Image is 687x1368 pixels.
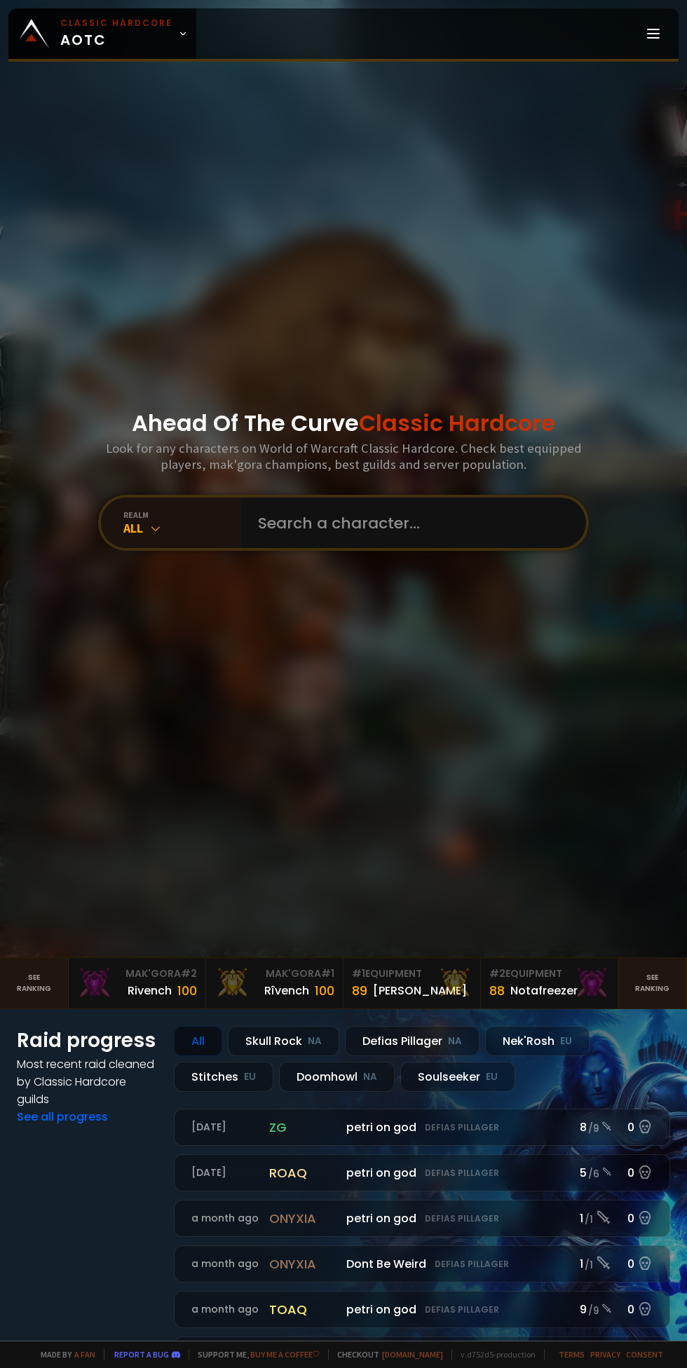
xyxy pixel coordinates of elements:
[250,1349,320,1360] a: Buy me a coffee
[32,1349,95,1360] span: Made by
[174,1109,670,1146] a: [DATE]zgpetri on godDefias Pillager8 /90
[177,981,197,1000] div: 100
[382,1349,443,1360] a: [DOMAIN_NAME]
[174,1245,670,1282] a: a month agoonyxiaDont Be WeirdDefias Pillager1 /10
[189,1349,320,1360] span: Support me,
[174,1026,222,1056] div: All
[69,958,206,1008] a: Mak'Gora#2Rivench100
[8,8,196,59] a: Classic HardcoreAOTC
[77,966,197,981] div: Mak'Gora
[60,17,172,50] span: AOTC
[17,1055,157,1108] h4: Most recent raid cleaned by Classic Hardcore guilds
[103,440,584,472] h3: Look for any characters on World of Warcraft Classic Hardcore. Check best equipped players, mak'g...
[481,958,618,1008] a: #2Equipment88Notafreezer
[228,1026,339,1056] div: Skull Rock
[114,1349,169,1360] a: Report a bug
[489,966,609,981] div: Equipment
[352,981,367,1000] div: 89
[279,1062,395,1092] div: Doomhowl
[206,958,343,1008] a: Mak'Gora#1Rîvench100
[74,1349,95,1360] a: a fan
[400,1062,515,1092] div: Soulseeker
[359,407,555,439] span: Classic Hardcore
[250,498,569,548] input: Search a character...
[352,966,365,980] span: # 1
[626,1349,663,1360] a: Consent
[123,520,241,536] div: All
[123,509,241,520] div: realm
[345,1026,479,1056] div: Defias Pillager
[618,958,687,1008] a: Seeranking
[215,966,334,981] div: Mak'Gora
[128,982,172,999] div: Rivench
[17,1026,157,1055] h1: Raid progress
[510,982,578,999] div: Notafreezer
[352,966,472,981] div: Equipment
[244,1070,256,1084] small: EU
[486,1070,498,1084] small: EU
[17,1109,108,1125] a: See all progress
[132,406,555,440] h1: Ahead Of The Curve
[181,966,197,980] span: # 2
[451,1349,536,1360] span: v. d752d5 - production
[174,1200,670,1237] a: a month agoonyxiapetri on godDefias Pillager1 /10
[315,981,334,1000] div: 100
[560,1034,572,1048] small: EU
[343,958,481,1008] a: #1Equipment89[PERSON_NAME]
[328,1349,443,1360] span: Checkout
[174,1154,670,1191] a: [DATE]roaqpetri on godDefias Pillager5 /60
[308,1034,322,1048] small: NA
[174,1291,670,1328] a: a month agotoaqpetri on godDefias Pillager9 /90
[489,966,505,980] span: # 2
[489,981,505,1000] div: 88
[264,982,309,999] div: Rîvench
[60,17,172,29] small: Classic Hardcore
[590,1349,620,1360] a: Privacy
[448,1034,462,1048] small: NA
[559,1349,585,1360] a: Terms
[485,1026,590,1056] div: Nek'Rosh
[363,1070,377,1084] small: NA
[373,982,467,999] div: [PERSON_NAME]
[174,1062,273,1092] div: Stitches
[321,966,334,980] span: # 1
